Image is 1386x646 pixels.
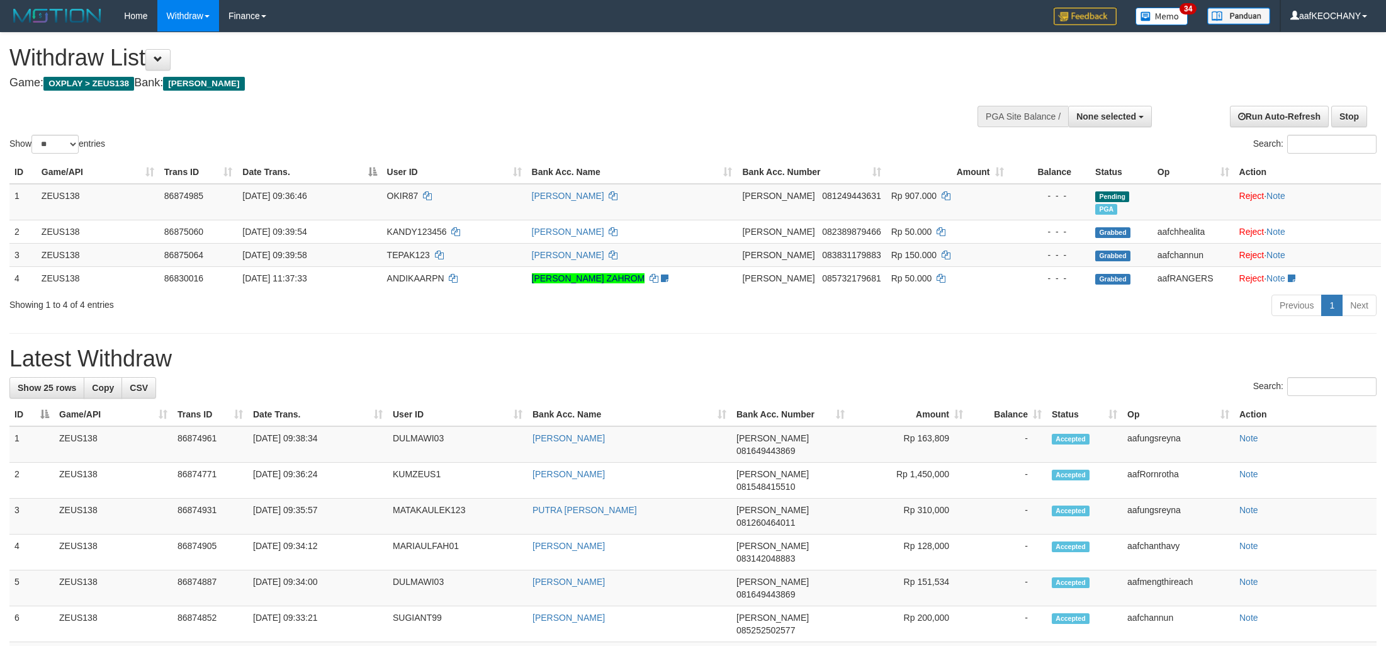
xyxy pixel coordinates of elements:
a: Note [1266,250,1285,260]
a: Note [1239,469,1258,479]
span: [DATE] 09:39:58 [242,250,307,260]
td: Rp 200,000 [850,606,968,642]
a: Note [1266,227,1285,237]
td: [DATE] 09:33:21 [248,606,388,642]
td: 86874852 [172,606,248,642]
span: Accepted [1052,434,1090,445]
td: aafchanthavy [1122,535,1234,570]
a: Note [1239,577,1258,587]
a: PUTRA [PERSON_NAME] [532,505,637,515]
a: Note [1239,541,1258,551]
th: ID: activate to sort column descending [9,403,54,426]
th: Trans ID: activate to sort column ascending [172,403,248,426]
img: Button%20Memo.svg [1135,8,1188,25]
span: ANDIKAARPN [387,273,444,283]
td: aafmengthireach [1122,570,1234,606]
span: Accepted [1052,506,1090,516]
span: [DATE] 11:37:33 [242,273,307,283]
a: Copy [84,377,122,399]
a: Stop [1331,106,1367,127]
td: - [968,426,1047,463]
span: [PERSON_NAME] [742,227,814,237]
td: ZEUS138 [37,184,159,220]
span: Marked by aafRornrotha [1095,204,1117,215]
td: [DATE] 09:35:57 [248,499,388,535]
img: panduan.png [1207,8,1270,25]
span: Grabbed [1095,274,1130,285]
td: aafungsreyna [1122,426,1234,463]
th: Date Trans.: activate to sort column descending [237,161,381,184]
h1: Latest Withdraw [9,346,1377,371]
a: [PERSON_NAME] [532,469,605,479]
td: DULMAWI03 [388,426,527,463]
div: - - - [1014,225,1086,238]
a: CSV [121,377,156,399]
td: aafRornrotha [1122,463,1234,499]
span: [PERSON_NAME] [736,613,809,623]
th: Game/API: activate to sort column ascending [37,161,159,184]
td: ZEUS138 [54,570,172,606]
select: Showentries [31,135,79,154]
span: Rp 907.000 [891,191,937,201]
span: Accepted [1052,577,1090,588]
td: - [968,499,1047,535]
th: Action [1234,403,1377,426]
th: User ID: activate to sort column ascending [382,161,527,184]
th: Bank Acc. Name: activate to sort column ascending [527,403,731,426]
span: Copy 081649443869 to clipboard [736,446,795,456]
span: [DATE] 09:36:46 [242,191,307,201]
th: Game/API: activate to sort column ascending [54,403,172,426]
td: 86874771 [172,463,248,499]
span: Accepted [1052,613,1090,624]
td: 86874905 [172,535,248,570]
input: Search: [1287,135,1377,154]
span: Copy 083142048883 to clipboard [736,553,795,564]
a: [PERSON_NAME] [532,577,605,587]
span: OXPLAY > ZEUS138 [43,77,134,91]
span: Rp 50.000 [891,273,932,283]
span: Accepted [1052,541,1090,552]
span: OKIR87 [387,191,419,201]
span: [PERSON_NAME] [742,191,814,201]
span: [PERSON_NAME] [736,541,809,551]
td: aafungsreyna [1122,499,1234,535]
h4: Game: Bank: [9,77,911,89]
td: 3 [9,499,54,535]
span: [PERSON_NAME] [742,250,814,260]
th: Op: activate to sort column ascending [1152,161,1234,184]
span: 86830016 [164,273,203,283]
label: Search: [1253,135,1377,154]
td: ZEUS138 [37,243,159,266]
td: ZEUS138 [37,220,159,243]
td: DULMAWI03 [388,570,527,606]
div: - - - [1014,272,1086,285]
a: [PERSON_NAME] ZAHROM [532,273,645,283]
td: [DATE] 09:34:12 [248,535,388,570]
th: Action [1234,161,1381,184]
td: aafchhealita [1152,220,1234,243]
td: 2 [9,463,54,499]
th: User ID: activate to sort column ascending [388,403,527,426]
a: Note [1239,613,1258,623]
td: ZEUS138 [54,499,172,535]
td: 1 [9,184,37,220]
a: Previous [1271,295,1322,316]
th: Bank Acc. Number: activate to sort column ascending [731,403,850,426]
td: 1 [9,426,54,463]
th: Op: activate to sort column ascending [1122,403,1234,426]
span: Rp 50.000 [891,227,932,237]
span: [PERSON_NAME] [736,577,809,587]
td: Rp 151,534 [850,570,968,606]
td: 86874931 [172,499,248,535]
td: [DATE] 09:36:24 [248,463,388,499]
span: Copy 083831179883 to clipboard [822,250,881,260]
td: ZEUS138 [54,426,172,463]
span: 86875064 [164,250,203,260]
a: Reject [1239,227,1265,237]
a: 1 [1321,295,1343,316]
td: MATAKAULEK123 [388,499,527,535]
a: [PERSON_NAME] [532,433,605,443]
div: - - - [1014,249,1086,261]
td: 86874887 [172,570,248,606]
a: Note [1266,191,1285,201]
